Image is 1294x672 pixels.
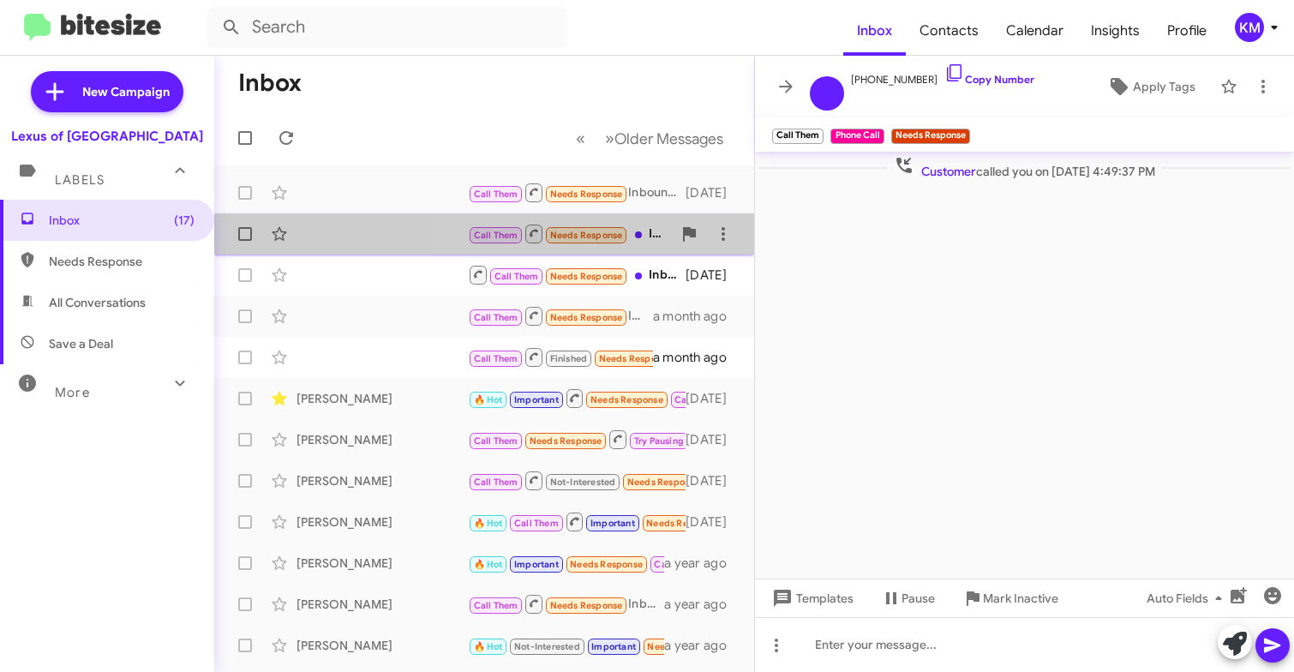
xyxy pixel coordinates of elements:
span: Finished [550,353,588,364]
span: More [55,385,90,400]
span: Call Them [514,518,559,529]
span: Templates [769,583,854,614]
div: a year ago [664,596,740,613]
span: Needs Response [550,230,623,241]
div: [PERSON_NAME] [297,596,468,613]
span: Call Them [494,271,539,282]
button: Apply Tags [1089,71,1212,102]
span: 🔥 Hot [474,641,503,652]
div: [DATE] [686,390,740,407]
span: Needs Response [530,435,602,447]
div: [PERSON_NAME] [297,431,468,448]
span: 🔥 Hot [474,559,503,570]
span: Call Them [474,312,518,323]
span: Needs Response [599,353,672,364]
span: Call Them [654,559,698,570]
h1: Inbox [238,69,302,97]
div: a month ago [653,349,740,366]
div: Inbound Call [468,223,672,244]
span: « [576,128,585,149]
div: [DATE] [686,184,740,201]
span: Call Them [474,353,518,364]
div: [PERSON_NAME] [297,472,468,489]
span: Call Them [474,230,518,241]
button: Next [595,121,734,156]
span: 🔥 Hot [474,518,503,529]
div: KC this has been changed to [DATE] correct? Courtesy reminder of your scheduled service appointme... [468,511,686,532]
div: [PERSON_NAME] [297,637,468,654]
a: Insights [1077,6,1153,56]
span: Labels [55,172,105,188]
a: Profile [1153,6,1220,56]
button: Templates [755,583,867,614]
button: Pause [867,583,949,614]
div: [DATE] [686,431,740,448]
small: Phone Call [830,129,884,144]
span: Needs Response [590,394,663,405]
span: Needs Response [550,312,623,323]
button: Previous [566,121,596,156]
span: Auto Fields [1147,583,1229,614]
span: Not-Interested [514,641,580,652]
span: Needs Response [550,600,623,611]
a: Contacts [906,6,992,56]
div: [DATE] [686,267,740,284]
span: [PHONE_NUMBER] [851,63,1034,88]
span: Needs Response [646,518,719,529]
input: Search [207,7,567,48]
div: Inbound Call [468,552,664,573]
div: a year ago [664,555,740,572]
span: Call Them [674,394,719,405]
span: Needs Response [49,253,195,270]
div: [PERSON_NAME] [297,390,468,407]
div: [DATE] [686,513,740,531]
span: Pause [902,583,935,614]
nav: Page navigation example [566,121,734,156]
button: KM [1220,13,1275,42]
div: [PERSON_NAME] [297,513,468,531]
span: Customer [921,164,976,179]
span: Important [514,394,559,405]
span: Call Them [474,600,518,611]
span: Needs Response [570,559,643,570]
div: a month ago [653,308,740,325]
span: Save a Deal [49,335,113,352]
span: New Campaign [82,83,170,100]
span: (17) [174,212,195,229]
div: Inbound Call [468,387,686,409]
span: Call Them [474,189,518,200]
div: Inbound Call [468,305,653,327]
div: Oh my God [468,470,686,491]
a: Inbox [843,6,906,56]
span: Needs Response [550,271,623,282]
small: Needs Response [891,129,970,144]
div: Inbound Call [468,429,686,450]
div: Lexus of [GEOGRAPHIC_DATA] [11,128,203,145]
a: New Campaign [31,71,183,112]
span: Older Messages [614,129,723,148]
span: Apply Tags [1133,71,1195,102]
span: 🔥 Hot [474,394,503,405]
span: Inbox [49,212,195,229]
small: Call Them [772,129,824,144]
button: Mark Inactive [949,583,1072,614]
span: called you on [DATE] 4:49:37 PM [887,155,1162,180]
span: Mark Inactive [983,583,1058,614]
span: Try Pausing [634,435,684,447]
span: Call Them [474,435,518,447]
span: Not-Interested [550,477,616,488]
div: Inbound Call [468,593,664,615]
a: Calendar [992,6,1077,56]
div: Inbound Call [468,264,686,285]
div: Inbound Call [468,634,664,656]
button: Auto Fields [1133,583,1243,614]
div: KM [1235,13,1264,42]
span: Call Them [474,477,518,488]
span: Needs Response [627,477,700,488]
span: Important [590,518,635,529]
div: Inbound Call [468,182,686,203]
